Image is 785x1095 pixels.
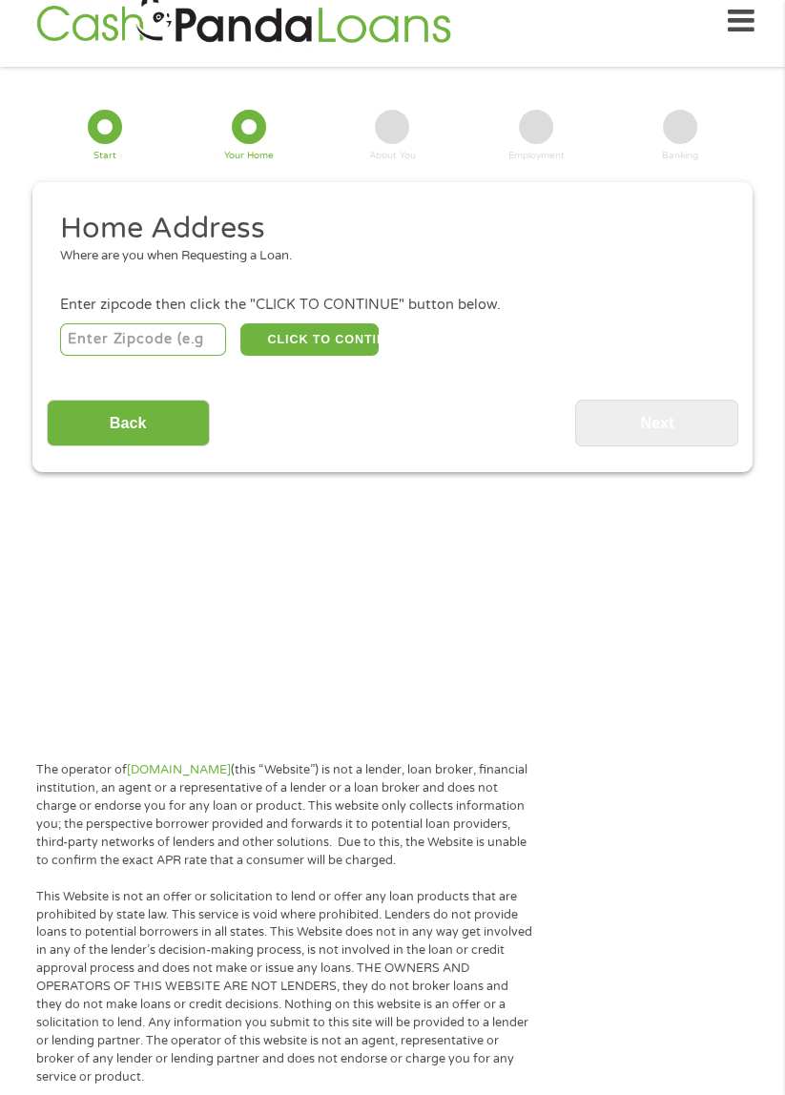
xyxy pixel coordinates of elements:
[60,323,226,356] input: Enter Zipcode (e.g 01510)
[60,247,712,266] div: Where are you when Requesting a Loan.
[224,152,274,161] div: Your Home
[508,152,565,161] div: Employment
[36,761,533,869] p: The operator of (this “Website”) is not a lender, loan broker, financial institution, an agent or...
[369,152,416,161] div: About You
[47,400,210,446] input: Back
[60,210,712,248] h2: Home Address
[575,400,738,446] input: Next
[127,762,231,777] a: [DOMAIN_NAME]
[36,888,533,1086] p: This Website is not an offer or solicitation to lend or offer any loan products that are prohibit...
[60,295,725,316] div: Enter zipcode then click the "CLICK TO CONTINUE" button below.
[662,152,698,161] div: Banking
[240,323,379,356] button: CLICK TO CONTINUE
[93,152,116,161] div: Start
